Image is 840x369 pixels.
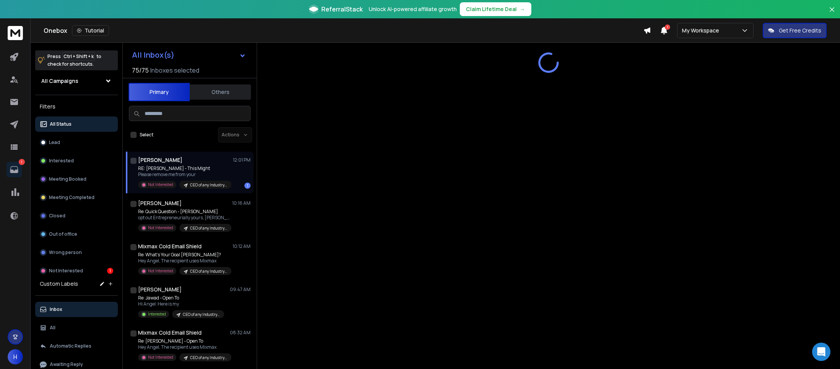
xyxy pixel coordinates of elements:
label: Select [140,132,153,138]
p: Re: Jawad - Open To [138,295,224,301]
p: CEO of any Industry 17k [183,312,220,317]
button: Tutorial [72,25,109,36]
p: All [50,325,55,331]
button: All Campaigns [35,73,118,89]
p: Not Interested [148,225,173,231]
div: 1 [107,268,113,274]
button: Automatic Replies [35,338,118,354]
p: Automatic Replies [50,343,91,349]
p: Closed [49,213,65,219]
h1: Mixmax Cold Email Shield [138,329,202,337]
p: Not Interested [148,268,173,274]
button: Get Free Credits [763,23,827,38]
span: → [520,5,525,13]
p: Hi Angel: Here is my [138,301,224,307]
p: 12:01 PM [233,157,251,163]
p: Not Interested [49,268,83,274]
p: Press to check for shortcuts. [47,53,101,68]
button: Close banner [827,5,837,23]
p: Re: What's Your Goal [PERSON_NAME]? [138,252,230,258]
p: CEO of any Industry 17k [190,355,227,361]
p: 09:47 AM [230,286,251,293]
h3: Inboxes selected [150,66,199,75]
h3: Filters [35,101,118,112]
button: Not Interested1 [35,263,118,278]
p: Not Interested [148,354,173,360]
button: Primary [129,83,190,101]
p: Interested [148,311,166,317]
p: Get Free Credits [779,27,821,34]
div: 1 [244,183,251,189]
button: H [8,349,23,364]
p: Please remove me from your [138,172,230,178]
span: 75 / 75 [132,66,149,75]
p: Unlock AI-powered affiliate growth [369,5,457,13]
p: Hey Angel, The recipient uses Mixmax [138,344,230,350]
p: Awaiting Reply [50,361,83,367]
button: Meeting Booked [35,172,118,187]
p: Meeting Completed [49,194,94,201]
button: Meeting Completed [35,190,118,205]
h1: [PERSON_NAME] [138,199,182,207]
p: 08:32 AM [230,330,251,336]
span: 1 [665,24,670,30]
button: Wrong person [35,245,118,260]
h1: [PERSON_NAME] [138,286,182,293]
p: Re: [PERSON_NAME] - Open To [138,338,230,344]
p: RE: [PERSON_NAME] - This Might [138,165,230,172]
span: ReferralStack [321,5,363,14]
p: Re: Quick Question - [PERSON_NAME] [138,209,230,215]
button: All [35,320,118,335]
button: Claim Lifetime Deal→ [460,2,531,16]
p: 1 [19,159,25,165]
p: 10:16 AM [232,200,251,206]
span: Ctrl + Shift + k [62,52,95,61]
button: Others [190,84,251,100]
div: Onebox [44,25,643,36]
button: All Status [35,117,118,132]
p: Lead [49,139,60,146]
button: Out of office [35,227,118,242]
p: Inbox [50,306,62,312]
h1: All Campaigns [41,77,78,85]
p: CEO of any Industry 17k [190,269,227,274]
h1: All Inbox(s) [132,51,174,59]
p: Wrong person [49,249,82,256]
p: Interested [49,158,74,164]
button: Inbox [35,302,118,317]
button: Closed [35,208,118,223]
button: All Inbox(s) [126,47,252,63]
p: 10:12 AM [233,243,251,249]
h1: [PERSON_NAME] [138,156,182,164]
div: Open Intercom Messenger [812,343,830,361]
p: Out of office [49,231,77,237]
p: Meeting Booked [49,176,86,182]
p: My Workspace [682,27,722,34]
p: Hey Angel, The recipient uses Mixmax [138,258,230,264]
button: Interested [35,153,118,168]
p: All Status [50,121,72,127]
p: CEO of any Industry 17k [190,225,227,231]
p: Not Interested [148,182,173,188]
p: CEO of any Industry 17k [190,182,227,188]
a: 1 [7,162,22,177]
button: Lead [35,135,118,150]
h1: Mixmax Cold Email Shield [138,243,202,250]
p: opt out Entrepreneurially yours, [PERSON_NAME] [138,215,230,221]
h3: Custom Labels [40,280,78,288]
